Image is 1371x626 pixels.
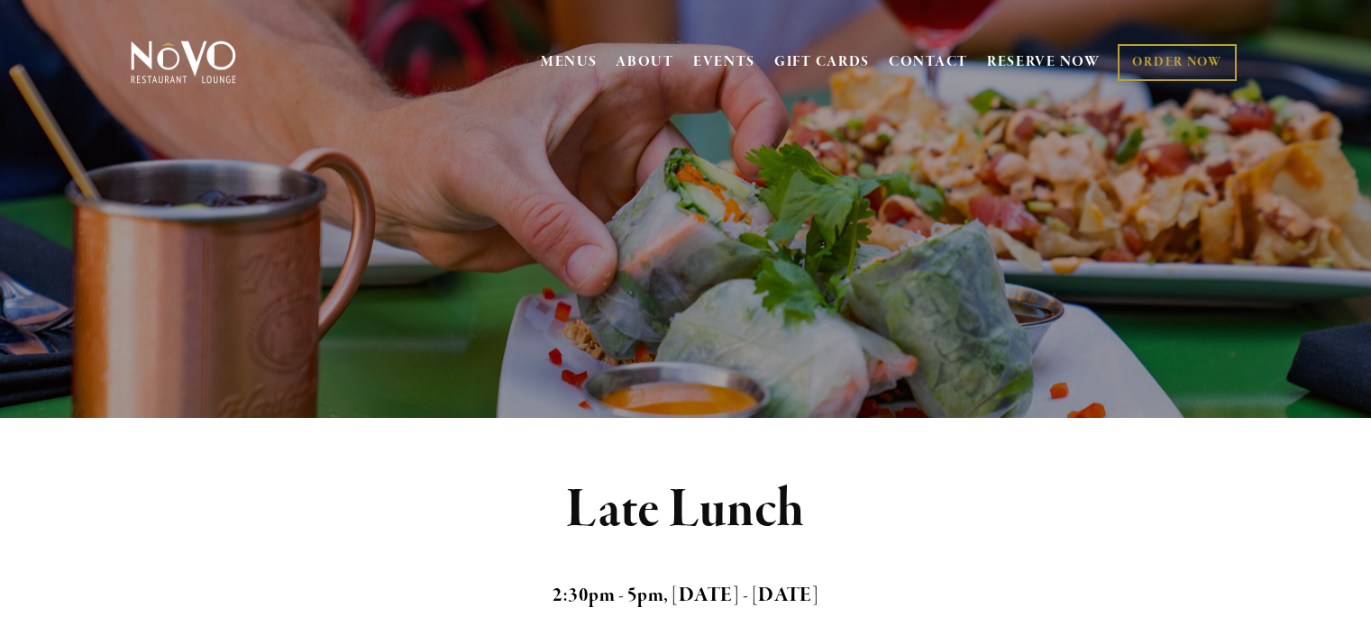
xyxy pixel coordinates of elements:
strong: 2:30pm - 5pm, [DATE] - [DATE] [553,583,819,608]
strong: Late Lunch [566,476,805,544]
a: EVENTS [693,53,755,71]
a: MENUS [541,53,598,71]
a: RESERVE NOW [987,45,1101,79]
img: Novo Restaurant &amp; Lounge [127,40,240,85]
a: CONTACT [889,45,968,79]
a: ORDER NOW [1118,44,1236,81]
a: ABOUT [616,53,674,71]
a: GIFT CARDS [774,45,870,79]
